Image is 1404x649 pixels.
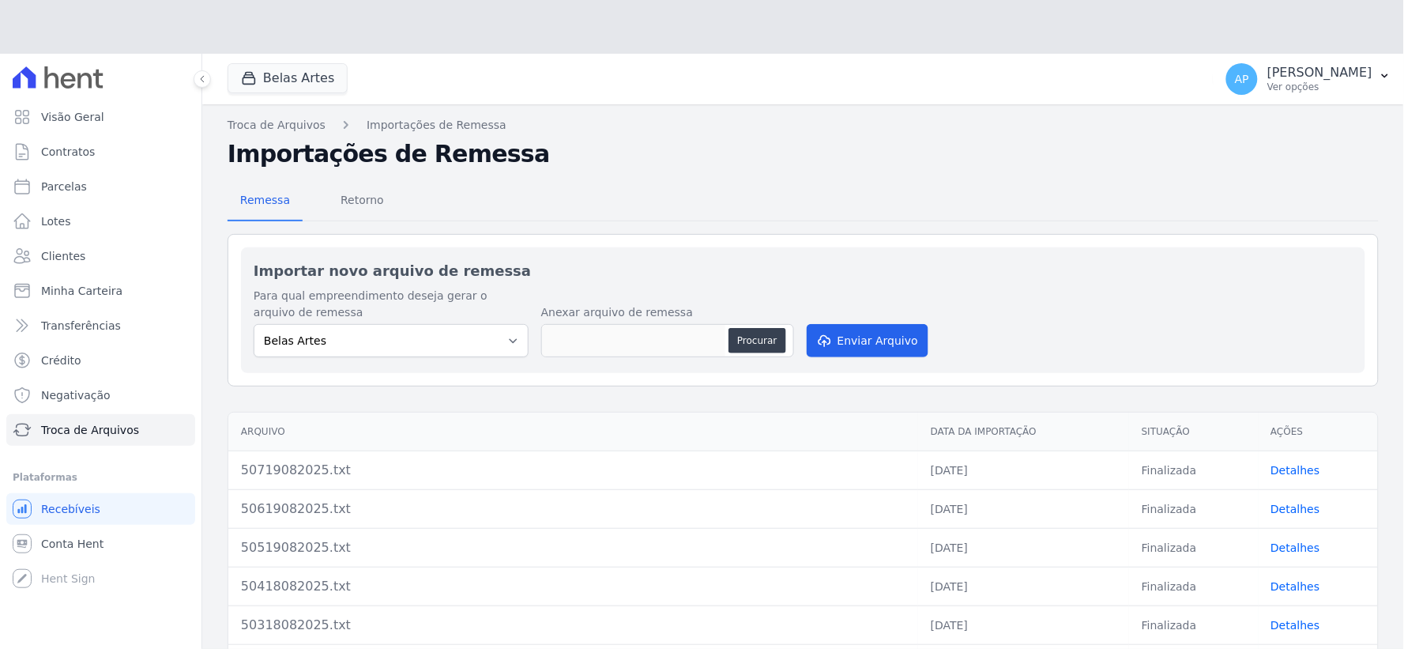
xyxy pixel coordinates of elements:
[6,240,195,272] a: Clientes
[1129,606,1258,645] td: Finalizada
[1129,413,1258,451] th: Situação
[241,616,905,635] div: 50318082025.txt
[1271,619,1320,632] a: Detalhes
[241,538,905,557] div: 50519082025.txt
[41,318,121,334] span: Transferências
[231,184,299,216] span: Remessa
[41,501,100,517] span: Recebíveis
[331,184,393,216] span: Retorno
[918,568,1129,606] td: [DATE]
[6,310,195,341] a: Transferências
[1129,490,1258,529] td: Finalizada
[16,595,54,633] iframe: Intercom live chat
[918,451,1129,490] td: [DATE]
[228,181,303,222] a: Remessa
[6,275,195,307] a: Minha Carteira
[228,117,1379,134] nav: Breadcrumb
[1271,541,1320,554] a: Detalhes
[254,260,1353,281] h2: Importar novo arquivo de remessa
[6,528,195,560] a: Conta Hent
[728,328,785,353] button: Procurar
[1235,74,1249,85] span: AP
[228,117,326,134] a: Troca de Arquivos
[1129,568,1258,606] td: Finalizada
[241,461,905,480] div: 50719082025.txt
[13,468,189,487] div: Plataformas
[1129,451,1258,490] td: Finalizada
[367,117,506,134] a: Importações de Remessa
[1271,464,1320,477] a: Detalhes
[41,248,85,264] span: Clientes
[41,144,95,160] span: Contratos
[241,500,905,519] div: 50619082025.txt
[41,283,122,299] span: Minha Carteira
[328,181,397,222] a: Retorno
[228,140,1379,168] h2: Importações de Remessa
[6,345,195,376] a: Crédito
[1267,81,1372,93] p: Ver opções
[1129,529,1258,568] td: Finalizada
[1267,65,1372,81] p: [PERSON_NAME]
[6,171,195,202] a: Parcelas
[41,179,87,194] span: Parcelas
[918,606,1129,645] td: [DATE]
[541,304,794,321] label: Anexar arquivo de remessa
[41,536,104,552] span: Conta Hent
[807,324,928,357] button: Enviar Arquivo
[41,109,104,125] span: Visão Geral
[228,63,348,93] button: Belas Artes
[41,353,81,368] span: Crédito
[41,422,139,438] span: Troca de Arquivos
[1271,503,1320,515] a: Detalhes
[254,288,529,321] label: Para qual empreendimento deseja gerar o arquivo de remessa
[1271,580,1320,593] a: Detalhes
[1259,413,1378,451] th: Ações
[41,387,111,403] span: Negativação
[918,490,1129,529] td: [DATE]
[1214,57,1404,101] button: AP [PERSON_NAME] Ver opções
[241,577,905,596] div: 50418082025.txt
[918,413,1129,451] th: Data da Importação
[6,101,195,133] a: Visão Geral
[918,529,1129,568] td: [DATE]
[228,413,918,451] th: Arquivo
[6,493,195,525] a: Recebíveis
[6,136,195,168] a: Contratos
[6,379,195,411] a: Negativação
[6,414,195,446] a: Troca de Arquivos
[6,206,195,237] a: Lotes
[41,213,71,229] span: Lotes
